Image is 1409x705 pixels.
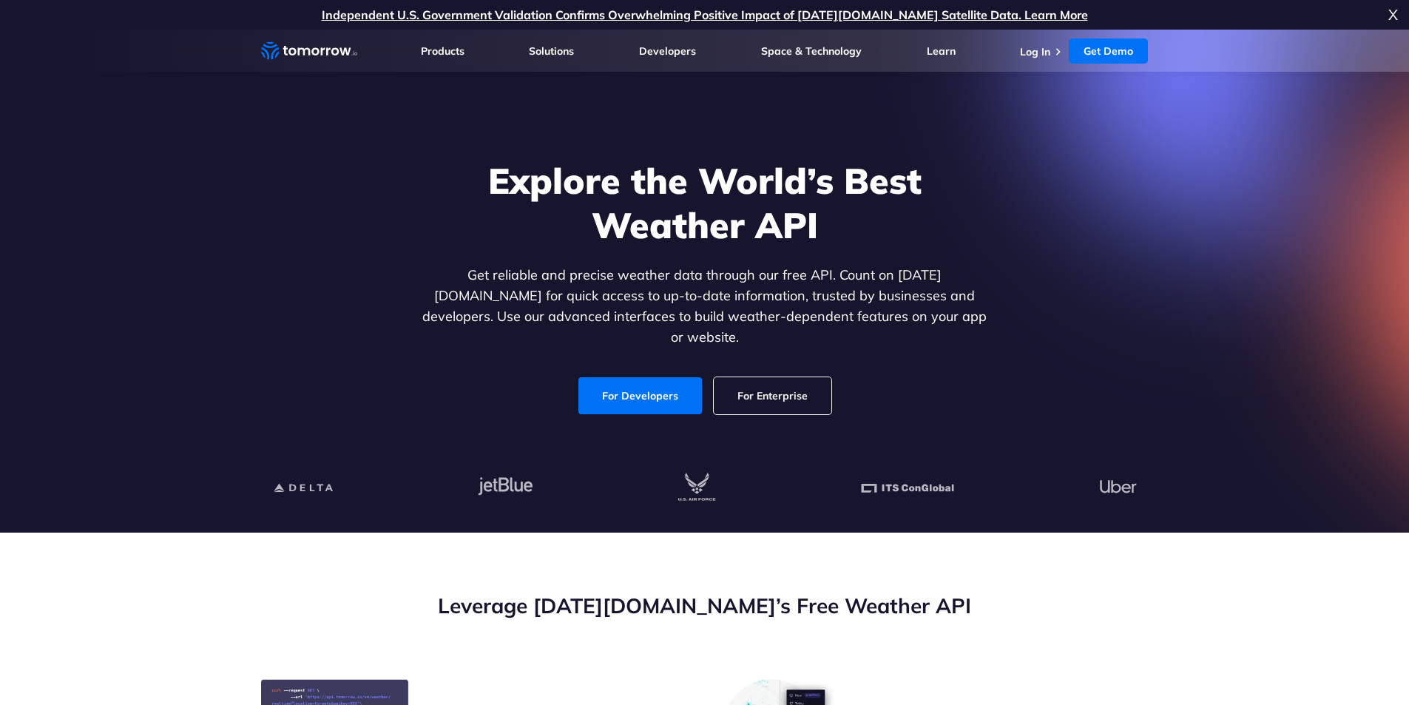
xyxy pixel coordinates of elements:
a: Solutions [529,44,574,58]
a: Developers [639,44,696,58]
a: For Developers [578,377,702,414]
a: Independent U.S. Government Validation Confirms Overwhelming Positive Impact of [DATE][DOMAIN_NAM... [322,7,1088,22]
a: Products [421,44,464,58]
a: Space & Technology [761,44,862,58]
a: Home link [261,40,357,62]
p: Get reliable and precise weather data through our free API. Count on [DATE][DOMAIN_NAME] for quic... [419,265,990,348]
a: Learn [927,44,956,58]
h2: Leverage [DATE][DOMAIN_NAME]’s Free Weather API [261,592,1149,620]
a: Log In [1020,45,1050,58]
a: Get Demo [1069,38,1148,64]
h1: Explore the World’s Best Weather API [419,158,990,247]
a: For Enterprise [714,377,831,414]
